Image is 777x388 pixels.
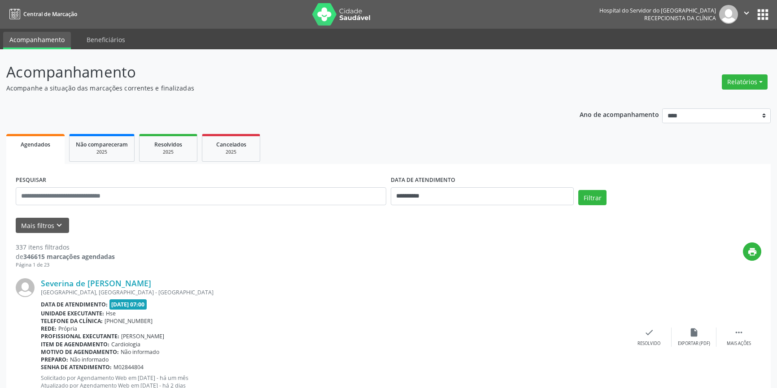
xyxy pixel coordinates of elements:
[146,149,191,155] div: 2025
[58,325,77,332] span: Própria
[41,363,112,371] b: Senha de atendimento:
[111,341,140,348] span: Cardiologia
[743,242,761,261] button: print
[742,8,751,18] i: 
[21,141,50,148] span: Agendados
[41,317,103,325] b: Telefone da clínica:
[6,7,77,22] a: Central de Marcação
[747,247,757,257] i: print
[121,332,164,340] span: [PERSON_NAME]
[41,325,57,332] b: Rede:
[154,141,182,148] span: Resolvidos
[23,252,115,261] strong: 346615 marcações agendadas
[209,149,253,155] div: 2025
[70,356,109,363] span: Não informado
[41,278,151,288] a: Severina de [PERSON_NAME]
[16,252,115,261] div: de
[41,348,119,356] b: Motivo de agendamento:
[23,10,77,18] span: Central de Marcação
[113,363,144,371] span: M02844804
[16,218,69,233] button: Mais filtroskeyboard_arrow_down
[76,141,128,148] span: Não compareceram
[16,242,115,252] div: 337 itens filtrados
[121,348,159,356] span: Não informado
[391,173,455,187] label: DATA DE ATENDIMENTO
[644,328,654,337] i: check
[689,328,699,337] i: insert_drive_file
[41,341,109,348] b: Item de agendamento:
[109,299,147,310] span: [DATE] 07:00
[16,261,115,269] div: Página 1 de 23
[6,83,541,93] p: Acompanhe a situação das marcações correntes e finalizadas
[580,108,659,120] p: Ano de acompanhamento
[599,7,716,14] div: Hospital do Servidor do [GEOGRAPHIC_DATA]
[16,278,35,297] img: img
[738,5,755,24] button: 
[41,310,104,317] b: Unidade executante:
[41,301,108,308] b: Data de atendimento:
[578,190,607,205] button: Filtrar
[54,220,64,230] i: keyboard_arrow_down
[644,14,716,22] span: Recepcionista da clínica
[637,341,660,347] div: Resolvido
[727,341,751,347] div: Mais ações
[3,32,71,49] a: Acompanhamento
[734,328,744,337] i: 
[41,289,627,296] div: [GEOGRAPHIC_DATA], [GEOGRAPHIC_DATA] - [GEOGRAPHIC_DATA]
[76,149,128,155] div: 2025
[41,356,68,363] b: Preparo:
[719,5,738,24] img: img
[722,74,768,90] button: Relatórios
[41,332,119,340] b: Profissional executante:
[80,32,131,47] a: Beneficiários
[106,310,116,317] span: Hse
[16,173,46,187] label: PESQUISAR
[105,317,153,325] span: [PHONE_NUMBER]
[755,7,771,22] button: apps
[216,141,246,148] span: Cancelados
[6,61,541,83] p: Acompanhamento
[678,341,710,347] div: Exportar (PDF)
